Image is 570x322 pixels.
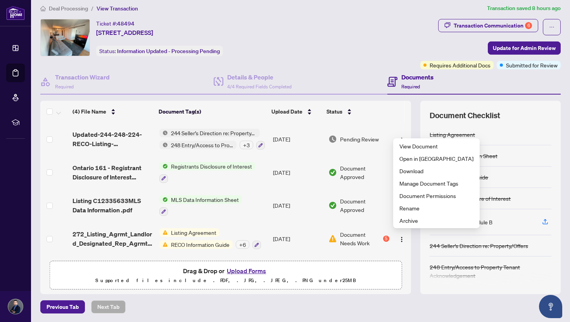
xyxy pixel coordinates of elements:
span: Registrants Disclosure of Interest [168,162,255,170]
h4: Details & People [227,72,292,82]
th: Document Tag(s) [155,101,268,122]
span: Status [326,107,342,116]
div: Ticket #: [96,19,135,28]
span: Archive [399,216,473,225]
span: Document Approved [340,164,389,181]
td: [DATE] [270,156,325,189]
div: 6 [525,22,532,29]
span: ellipsis [549,24,554,30]
td: [DATE] [270,122,325,156]
span: Manage Document Tags [399,179,473,188]
button: Status IconMLS Data Information Sheet [159,195,242,216]
span: Update for Admin Review [493,42,556,54]
span: 244 Seller’s Direction re: Property/Offers [168,129,260,137]
span: Drag & Drop orUpload FormsSupported files include .PDF, .JPG, .JPEG, .PNG under25MB [50,261,401,290]
button: Update for Admin Review [488,41,561,55]
button: Upload Forms [225,266,268,276]
span: Listing C12335633MLS Data Information .pdf [73,196,153,215]
img: Logo [399,236,405,243]
div: 244 Seller’s Direction re: Property/Offers [430,241,528,250]
span: Document Needs Work [340,230,382,247]
span: [STREET_ADDRESS] [96,28,153,37]
td: [DATE] [270,222,325,255]
img: Document Status [328,135,337,143]
div: Listing Agreement [430,130,475,139]
span: MLS Data Information Sheet [168,195,242,204]
span: Ontario 161 - Registrant Disclosure of Interest Disposition of Prop- 2512-[STREET_ADDRESS]-Signed... [73,163,153,182]
button: Open asap [539,295,562,318]
span: Required [401,84,420,90]
span: Information Updated - Processing Pending [117,48,220,55]
img: Status Icon [159,240,168,249]
div: Status: [96,46,223,56]
th: Status [323,101,390,122]
article: Transaction saved 8 hours ago [487,4,561,13]
img: Status Icon [159,195,168,204]
img: logo [6,6,25,20]
img: Logo [399,137,405,143]
span: Requires Additional Docs [430,61,491,69]
span: Required [55,84,74,90]
span: Previous Tab [47,301,79,313]
img: Status Icon [159,129,168,137]
span: 4/4 Required Fields Completed [227,84,292,90]
span: 48494 [117,20,135,27]
span: Pending Review [340,135,379,143]
span: RECO Information Guide [168,240,233,249]
span: 272_Listing_Agrmt_Landlord_Designated_Rep_Agrmt_Auth_to_Offer_for_Lease_-_PropTx-[PERSON_NAME].pdf [73,229,153,248]
span: Drag & Drop or [183,266,268,276]
span: home [40,6,46,11]
span: Upload Date [271,107,302,116]
img: IMG-C12335633_1.jpg [41,19,90,56]
button: Status Icon244 Seller’s Direction re: Property/OffersStatus Icon248 Entry/Access to Property Tena... [159,129,265,150]
button: Previous Tab [40,300,85,313]
span: View Document [399,142,473,150]
span: Listing Agreement [168,228,219,237]
div: + 6 [236,240,249,249]
span: Download [399,167,473,175]
th: (4) File Name [69,101,155,122]
td: [DATE] [270,189,325,222]
img: Document Status [328,168,337,177]
span: 248 Entry/Access to Property Tenant Acknowledgement [168,141,237,149]
button: Logo [396,232,408,245]
img: Status Icon [159,162,168,170]
div: 5 [383,236,389,242]
span: Document Approved [340,197,389,214]
li: / [91,4,93,13]
th: Upload Date [268,101,323,122]
button: Transaction Communication6 [438,19,538,32]
span: (4) File Name [73,107,106,116]
div: Transaction Communication [454,19,532,32]
button: Logo [396,133,408,145]
span: Submitted for Review [506,61,558,69]
button: Status IconRegistrants Disclosure of Interest [159,162,255,183]
img: Document Status [328,201,337,210]
button: Status IconListing AgreementStatus IconRECO Information Guide+6 [159,228,261,249]
div: 248 Entry/Access to Property Tenant Acknowledgement [430,263,551,280]
span: Deal Processing [49,5,88,12]
img: Status Icon [159,141,168,149]
img: Document Status [328,234,337,243]
img: Status Icon [159,228,168,237]
h4: Transaction Wizard [55,72,110,82]
h4: Documents [401,72,434,82]
span: Document Permissions [399,191,473,200]
span: Updated-244-248-224-RECO-Listing-Agreement.pdf [73,130,153,148]
button: Next Tab [91,300,126,313]
div: + 3 [240,141,253,149]
span: Document Checklist [430,110,500,121]
span: Rename [399,204,473,212]
span: Open in [GEOGRAPHIC_DATA] [399,154,473,163]
img: Profile Icon [8,299,23,314]
p: Supported files include .PDF, .JPG, .JPEG, .PNG under 25 MB [55,276,397,285]
span: View Transaction [97,5,138,12]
